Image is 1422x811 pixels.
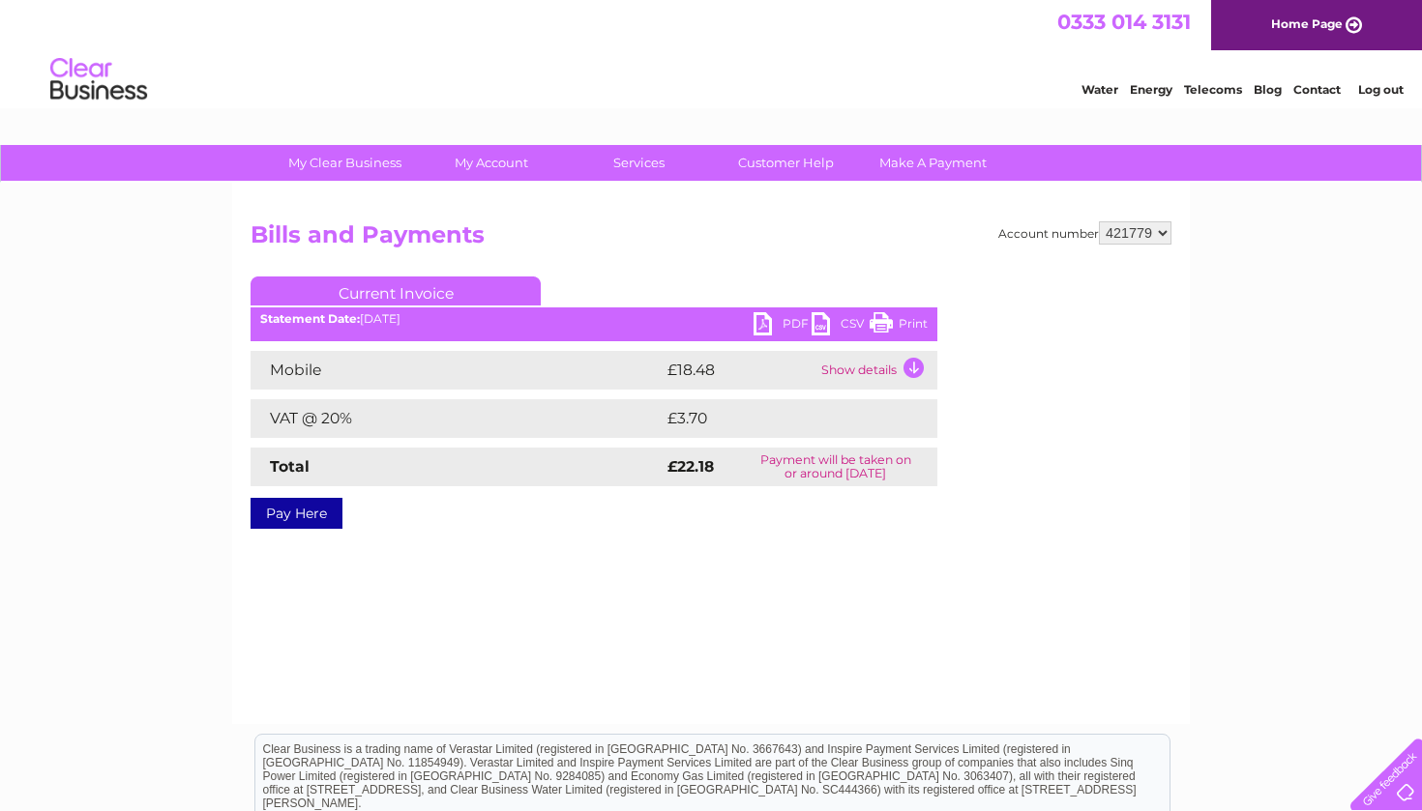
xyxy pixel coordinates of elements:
a: Current Invoice [251,276,541,305]
a: Log out [1358,82,1404,97]
a: Services [559,145,719,181]
strong: £22.18 [667,457,714,476]
td: £18.48 [663,351,816,390]
a: Customer Help [706,145,866,181]
a: 0333 014 3131 [1057,10,1191,34]
div: [DATE] [251,312,937,326]
td: Show details [816,351,937,390]
a: Energy [1130,82,1172,97]
a: My Account [412,145,572,181]
div: Clear Business is a trading name of Verastar Limited (registered in [GEOGRAPHIC_DATA] No. 3667643... [255,11,1170,94]
a: Contact [1293,82,1341,97]
a: My Clear Business [265,145,425,181]
a: Pay Here [251,498,342,529]
a: Water [1081,82,1118,97]
a: Make A Payment [853,145,1013,181]
a: Print [870,312,928,340]
strong: Total [270,457,310,476]
a: Blog [1254,82,1282,97]
div: Account number [998,221,1171,245]
img: logo.png [49,50,148,109]
b: Statement Date: [260,311,360,326]
h2: Bills and Payments [251,221,1171,258]
td: Payment will be taken on or around [DATE] [734,448,937,486]
td: Mobile [251,351,663,390]
a: CSV [812,312,870,340]
a: Telecoms [1184,82,1242,97]
td: VAT @ 20% [251,399,663,438]
a: PDF [754,312,812,340]
td: £3.70 [663,399,892,438]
